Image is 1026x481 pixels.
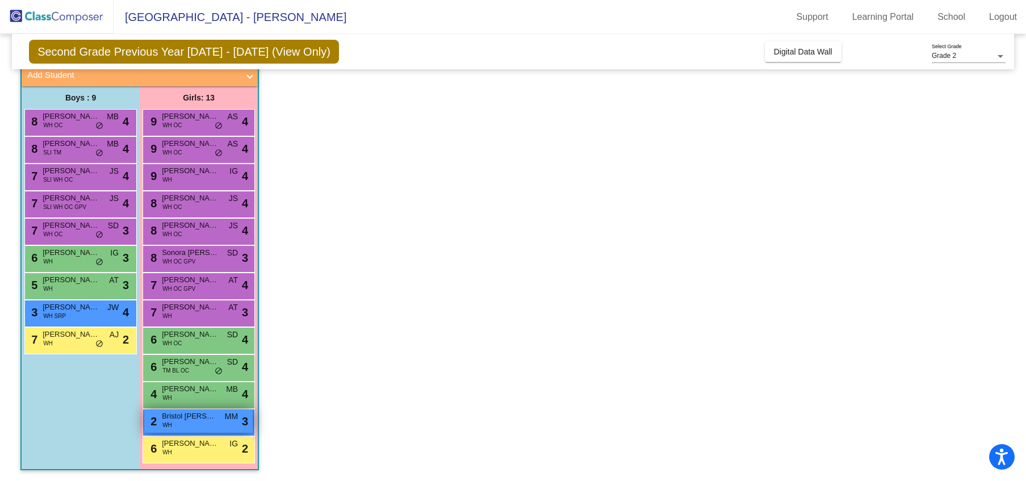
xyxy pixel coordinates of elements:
[228,302,238,313] span: AT
[242,113,248,130] span: 4
[148,224,157,237] span: 8
[110,165,119,177] span: JS
[242,249,248,266] span: 3
[225,411,238,423] span: MM
[43,220,99,231] span: [PERSON_NAME]
[148,415,157,428] span: 2
[148,361,157,373] span: 6
[95,122,103,131] span: do_not_disturb_alt
[162,274,219,286] span: [PERSON_NAME]
[148,115,157,128] span: 9
[928,8,974,26] a: School
[162,312,172,320] span: WH
[107,138,119,150] span: MB
[107,111,119,123] span: MB
[28,279,37,291] span: 5
[162,356,219,367] span: [PERSON_NAME]
[148,442,157,455] span: 6
[242,304,248,321] span: 3
[162,411,219,422] span: Bristol [PERSON_NAME]
[27,69,238,82] mat-panel-title: Add Student
[229,165,238,177] span: IG
[148,197,157,210] span: 8
[227,356,238,368] span: SD
[43,148,61,157] span: SLI TM
[242,413,248,430] span: 3
[162,175,172,184] span: WH
[162,230,182,239] span: WH OC
[162,111,219,122] span: [PERSON_NAME]
[43,203,86,211] span: SLI WH OC GPV
[109,274,119,286] span: AT
[229,220,238,232] span: JS
[162,329,219,340] span: [PERSON_NAME]
[227,138,238,150] span: AS
[162,247,219,258] span: Sonora [PERSON_NAME]
[28,252,37,264] span: 6
[162,448,172,457] span: WH
[148,306,157,319] span: 7
[28,333,37,346] span: 7
[162,121,182,129] span: WH OC
[43,121,62,129] span: WH OC
[148,333,157,346] span: 6
[774,47,832,56] span: Digital Data Wall
[162,148,182,157] span: WH OC
[123,304,129,321] span: 4
[43,329,99,340] span: [PERSON_NAME]
[162,203,182,211] span: WH OC
[43,257,53,266] span: WH
[215,149,223,158] span: do_not_disturb_alt
[28,306,37,319] span: 3
[162,394,172,402] span: WH
[242,386,248,403] span: 4
[110,329,119,341] span: AJ
[980,8,1026,26] a: Logout
[228,274,238,286] span: AT
[28,197,37,210] span: 7
[242,140,248,157] span: 4
[242,358,248,375] span: 4
[227,329,238,341] span: SD
[29,40,339,64] span: Second Grade Previous Year [DATE] - [DATE] (View Only)
[123,222,129,239] span: 3
[43,230,62,239] span: WH OC
[765,41,841,62] button: Digital Data Wall
[162,193,219,204] span: [PERSON_NAME]
[28,170,37,182] span: 7
[242,195,248,212] span: 4
[43,138,99,149] span: [PERSON_NAME] [PERSON_NAME]
[162,421,172,429] span: WH
[162,302,219,313] span: [PERSON_NAME]
[95,231,103,240] span: do_not_disturb_alt
[162,383,219,395] span: [PERSON_NAME]
[242,277,248,294] span: 4
[227,111,238,123] span: AS
[43,339,53,348] span: WH
[43,247,99,258] span: [PERSON_NAME]
[43,302,99,313] span: [PERSON_NAME]
[242,168,248,185] span: 4
[114,8,346,26] span: [GEOGRAPHIC_DATA] - [PERSON_NAME]
[162,257,195,266] span: WH OC GPV
[43,285,53,293] span: WH
[43,165,99,177] span: [PERSON_NAME]
[162,285,195,293] span: WH OC GPV
[242,331,248,348] span: 4
[43,111,99,122] span: [PERSON_NAME]
[22,86,140,109] div: Boys : 9
[242,440,248,457] span: 2
[110,247,119,259] span: IG
[162,366,189,375] span: TM BL OC
[123,249,129,266] span: 3
[242,222,248,239] span: 4
[162,138,219,149] span: [PERSON_NAME]
[43,193,99,204] span: [PERSON_NAME]
[227,247,238,259] span: SD
[107,302,119,313] span: JW
[162,339,182,348] span: WH OC
[123,113,129,130] span: 4
[140,86,258,109] div: Girls: 13
[95,149,103,158] span: do_not_disturb_alt
[28,115,37,128] span: 8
